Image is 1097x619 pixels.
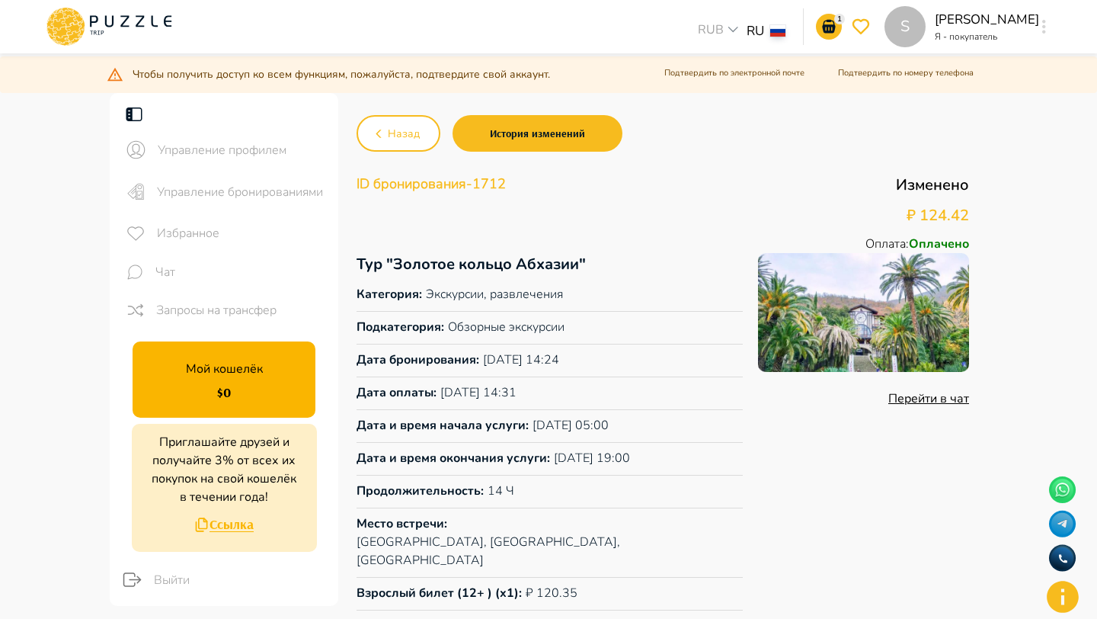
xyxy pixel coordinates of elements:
div: RUB [693,21,747,43]
div: sidebar iconsИзбранное [110,213,338,253]
p: Оплата : [865,235,909,253]
p: [DATE] 14:24 [483,351,559,369]
p: ₽ 120.35 [526,584,577,602]
span: Управление бронированиями [157,183,326,201]
p: Подтвердить по номеру телефона [838,67,974,80]
p: Взрослый билет (12+ ) (x1) : [357,584,522,602]
p: [DATE] 14:31 [440,383,517,402]
span: Запросы на трансфер [156,301,326,319]
p: 1 [834,14,845,25]
p: Приглашайте друзей и получайте 3% от всех их покупок на свой кошелёк в течении года! [150,433,299,506]
button: sidebar icons [122,220,149,247]
button: logout [118,566,146,594]
button: Назад [357,115,440,152]
p: [PERSON_NAME] [935,10,1026,30]
button: favorite [848,14,874,40]
p: Обзорные экскурсии [448,318,564,336]
div: sidebar iconsУправление профилем [110,130,338,170]
span: Управление профилем [158,141,326,159]
p: Дата оплаты : [357,383,437,402]
button: notifications [816,14,842,40]
p: Экскурсии, развлечения [426,285,563,303]
p: Категория : [357,285,422,303]
p: Изменено [896,174,969,197]
img: Тур "Золотое кольцо Абхазии" [758,253,969,372]
p: Подкатегория : [357,318,444,336]
p: Дата и время окончания услуги : [357,449,550,467]
p: Дата бронирования : [357,351,479,369]
button: sidebar icons [122,297,149,323]
p: RU [747,21,764,41]
button: sidebar icons [122,136,150,164]
div: sidebar iconsУправление бронированиями [110,170,338,213]
p: Тур "Золотое кольцо Абхазии" [357,253,743,276]
div: logoutВыйти [106,560,338,600]
p: Продолжительность : [357,482,484,500]
button: sidebar icons [122,259,148,285]
span: Назад [388,125,420,144]
span: Избранное [157,224,326,242]
div: Чтобы получить доступ ко всем функциям, пожалуйста, подтвердите свой аккаунт. [133,67,648,82]
p: Я - покупатель [935,30,1026,43]
h1: $ 0 [217,384,231,400]
p: [GEOGRAPHIC_DATA], [GEOGRAPHIC_DATA], [GEOGRAPHIC_DATA] [357,533,743,569]
button: sidebar icons [122,176,149,207]
p: Оплачено [909,235,969,253]
p: [DATE] 19:00 [554,449,630,467]
p: Мой кошелёк [186,360,263,378]
span: Выйти [154,571,326,589]
a: Перейти в чат [888,390,969,407]
p: Дата и время начала услуги : [357,416,529,435]
p: Подтвердить по электронной почте [664,67,804,80]
div: sidebar iconsЗапросы на трансфер [110,291,338,329]
p: ₽ 124.42 [907,204,969,227]
button: Ссылка [139,506,309,543]
p: Место встречи : [357,515,447,533]
div: S [884,6,926,47]
img: lang [770,25,785,37]
button: История изменений [453,115,622,152]
p: 14 Ч [488,482,514,500]
span: Чат [155,263,326,281]
p: [DATE] 05:00 [533,416,609,435]
p: ID бронирования - 1712 [357,174,506,197]
div: sidebar iconsЧат [110,253,338,291]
